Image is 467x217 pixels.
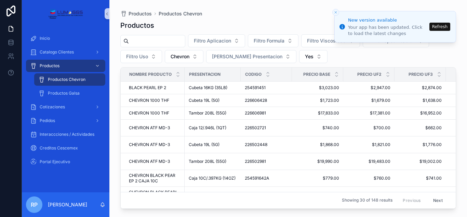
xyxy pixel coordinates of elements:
[399,142,442,147] a: $1,776.00
[189,142,237,147] a: Cubeta 19L (5G)
[26,156,105,168] a: Portal Ejecutivo
[120,10,152,17] a: Productos
[26,60,105,72] a: Productos
[399,159,442,164] span: $19,002.00
[347,176,390,181] a: $760.00
[245,176,269,181] span: 254591642A
[189,110,237,116] a: Tambor 208L (55G)
[254,37,284,44] span: Filtro Formula
[129,85,181,91] a: BLACK PEARL EP 2
[245,85,288,91] a: 254591451
[129,85,166,91] span: BLACK PEARL EP 2
[189,125,226,131] span: Caja 12/.946L (1QT)
[248,34,298,47] button: Select Button
[296,98,339,103] a: $1,723.00
[189,110,226,116] span: Tambor 208L (55G)
[189,85,227,91] span: Cubeta 16KG (35LB)
[296,85,339,91] span: $3,023.00
[129,125,170,131] span: CHEVRON ATF MD-3
[399,176,442,181] span: $741.00
[245,72,262,77] span: Codigo
[129,142,181,147] a: CHEVRON ATF MD-3
[296,110,339,116] a: $17,833.00
[332,9,339,16] button: Close toast
[245,176,288,181] a: 254591642A
[129,142,170,147] span: CHEVRON ATF MD-3
[40,104,65,110] span: Cotizaciones
[212,53,282,60] span: [PERSON_NAME] Presentacion
[48,201,87,208] p: [PERSON_NAME]
[296,159,339,164] a: $19,990.00
[245,142,288,147] a: 226502448
[296,125,339,131] a: $740.00
[22,27,109,177] div: scrollable content
[347,159,390,164] a: $19,483.00
[189,176,237,181] a: Caja 10C/.397KG (14OZ)
[40,36,50,41] span: Inicio
[31,201,38,209] span: RP
[40,132,94,137] span: Interaccciones / Actividades
[48,77,85,82] span: Productos Chevron
[129,98,169,103] span: CHEVRON 1000 THF
[129,110,181,116] a: CHEVRON 1000 THF
[301,34,360,47] button: Select Button
[129,190,181,201] a: CHEVRON BLACK PEARL SRI 2
[399,98,442,103] a: $1,638.00
[399,110,442,116] a: $16,952.00
[26,142,105,154] a: Creditos Cescemex
[189,159,226,164] span: Tambor 208L (55G)
[189,159,237,164] a: Tambor 208L (55G)
[245,159,288,164] a: 226502981
[189,72,221,77] span: Presentacion
[409,72,433,77] span: Precio UF3
[245,110,288,116] a: 226606981
[129,72,172,77] span: Nombre Producto
[347,125,390,131] a: $700.00
[129,110,169,116] span: CHEVRON 1000 THF
[357,72,382,77] span: Precio UF2
[347,85,390,91] a: $2,947.00
[299,50,328,63] button: Select Button
[129,173,181,184] a: CHEVRON BLACK PEAR EP 2 CAJA 10C
[347,142,390,147] a: $1,821.00
[40,49,74,55] span: Catalogo Clientes
[129,10,152,17] span: Productos
[245,85,266,91] span: 254591451
[347,110,390,116] a: $17,381.00
[48,8,83,19] img: App logo
[342,198,392,203] span: Showing 30 of 148 results
[26,101,105,113] a: Cotizaciones
[188,34,245,47] button: Select Button
[159,10,202,17] a: Productos Chevron
[206,50,296,63] button: Select Button
[245,159,266,164] span: 226502981
[189,142,219,147] span: Cubeta 19L (5G)
[347,98,390,103] a: $1,679.00
[305,53,313,60] span: Yes
[171,53,189,60] span: Chevron
[399,125,442,131] a: $662.00
[26,46,105,58] a: Catalogo Clientes
[296,142,339,147] a: $1,868.00
[26,32,105,45] a: Inicio
[245,125,266,131] span: 226502721
[120,21,154,30] h1: Productos
[26,114,105,127] a: Pedidos
[165,50,203,63] button: Select Button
